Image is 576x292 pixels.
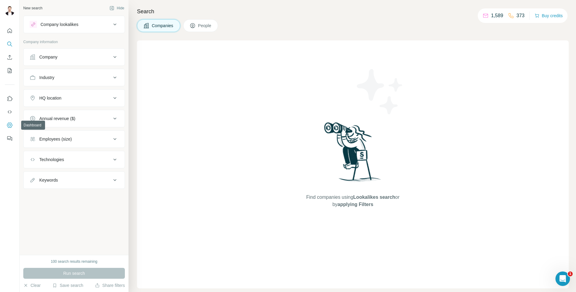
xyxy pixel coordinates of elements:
[304,194,401,208] span: Find companies using or by
[198,23,212,29] span: People
[39,136,72,142] div: Employees (size)
[5,6,15,16] img: Avatar
[39,116,75,122] div: Annual revenue ($)
[51,259,97,264] div: 100 search results remaining
[152,23,174,29] span: Companies
[23,5,42,11] div: New search
[5,25,15,36] button: Quick start
[353,65,407,119] img: Surfe Illustration - Stars
[39,95,61,101] div: HQ location
[516,12,525,19] p: 373
[39,54,57,60] div: Company
[555,271,570,286] iframe: Intercom live chat
[41,21,78,27] div: Company lookalikes
[5,106,15,117] button: Use Surfe API
[24,91,125,105] button: HQ location
[5,133,15,144] button: Feedback
[24,111,125,126] button: Annual revenue ($)
[23,282,41,288] button: Clear
[52,282,83,288] button: Save search
[95,282,125,288] button: Share filters
[5,65,15,76] button: My lists
[24,70,125,85] button: Industry
[568,271,573,276] span: 1
[24,17,125,32] button: Company lookalikes
[5,52,15,63] button: Enrich CSV
[137,7,569,16] h4: Search
[535,11,563,20] button: Buy credits
[491,12,503,19] p: 1,589
[39,157,64,163] div: Technologies
[337,202,373,207] span: applying Filters
[321,121,384,188] img: Surfe Illustration - Woman searching with binoculars
[24,50,125,64] button: Company
[23,39,125,45] p: Company information
[24,173,125,187] button: Keywords
[5,93,15,104] button: Use Surfe on LinkedIn
[24,152,125,167] button: Technologies
[39,75,54,81] div: Industry
[5,39,15,49] button: Search
[105,4,129,13] button: Hide
[353,195,395,200] span: Lookalikes search
[5,120,15,131] button: Dashboard
[39,177,58,183] div: Keywords
[24,132,125,146] button: Employees (size)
